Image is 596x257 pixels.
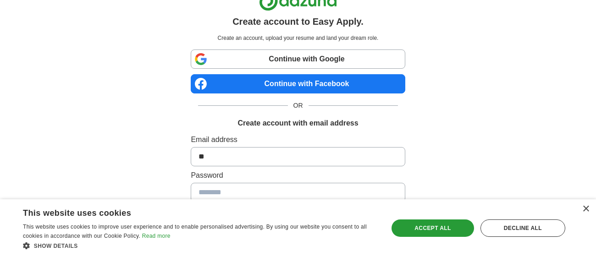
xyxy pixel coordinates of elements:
span: This website uses cookies to improve user experience and to enable personalised advertising. By u... [23,224,367,239]
h1: Create account to Easy Apply. [232,15,364,28]
div: Accept all [392,219,474,237]
label: Password [191,170,405,181]
label: Email address [191,134,405,145]
a: Read more, opens a new window [142,233,171,239]
a: Continue with Facebook [191,74,405,93]
div: Show details [23,241,378,250]
div: This website uses cookies [23,205,355,219]
div: Decline all [480,219,565,237]
div: Close [582,206,589,213]
p: Create an account, upload your resume and land your dream role. [193,34,403,42]
a: Continue with Google [191,49,405,69]
span: OR [288,101,309,110]
h1: Create account with email address [237,118,358,129]
span: Show details [34,243,78,249]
